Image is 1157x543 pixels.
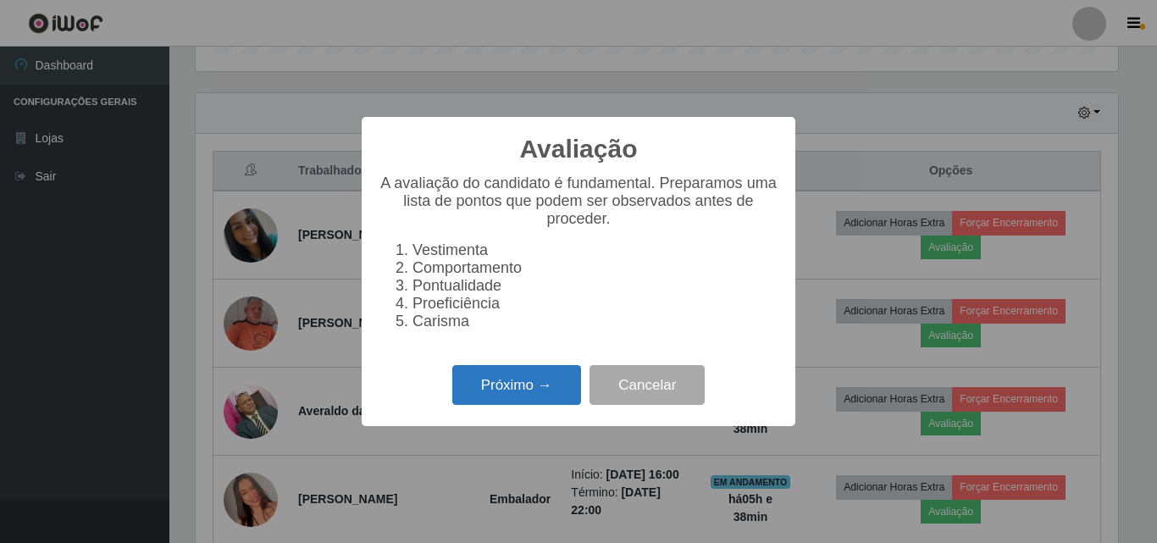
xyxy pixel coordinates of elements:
[520,134,638,164] h2: Avaliação
[412,241,778,259] li: Vestimenta
[412,313,778,330] li: Carisma
[412,277,778,295] li: Pontualidade
[412,259,778,277] li: Comportamento
[412,295,778,313] li: Proeficiência
[379,175,778,228] p: A avaliação do candidato é fundamental. Preparamos uma lista de pontos que podem ser observados a...
[590,365,705,405] button: Cancelar
[452,365,581,405] button: Próximo →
